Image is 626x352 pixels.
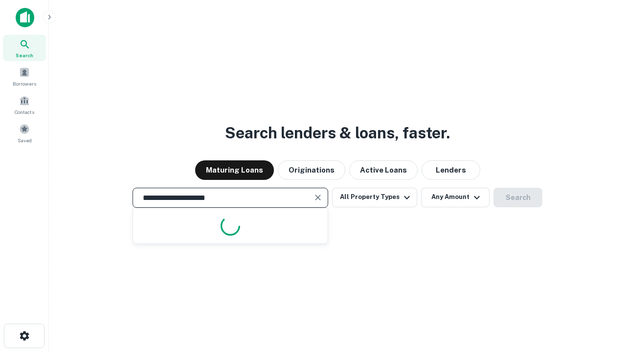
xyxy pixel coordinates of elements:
[195,160,274,180] button: Maturing Loans
[16,51,33,59] span: Search
[422,160,480,180] button: Lenders
[13,80,36,88] span: Borrowers
[278,160,345,180] button: Originations
[3,120,46,146] a: Saved
[16,8,34,27] img: capitalize-icon.png
[15,108,34,116] span: Contacts
[18,136,32,144] span: Saved
[311,191,325,204] button: Clear
[349,160,418,180] button: Active Loans
[577,274,626,321] iframe: Chat Widget
[225,121,450,145] h3: Search lenders & loans, faster.
[332,188,417,207] button: All Property Types
[3,91,46,118] a: Contacts
[3,35,46,61] a: Search
[421,188,490,207] button: Any Amount
[3,63,46,89] a: Borrowers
